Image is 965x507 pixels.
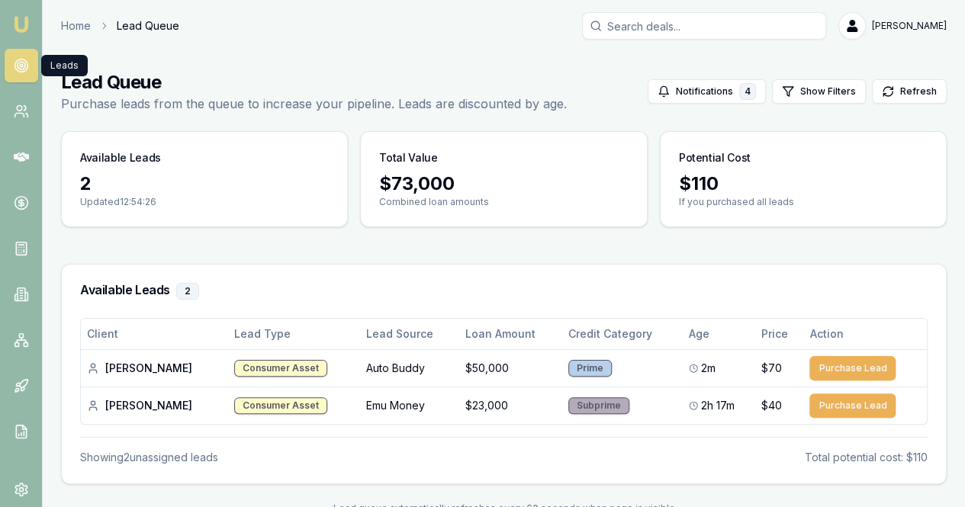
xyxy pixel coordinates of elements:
input: Search deals [582,12,826,40]
h3: Total Value [379,150,437,165]
button: Purchase Lead [809,393,896,418]
p: Combined loan amounts [379,196,628,208]
th: Lead Type [228,319,360,349]
button: Notifications4 [648,79,766,104]
td: Auto Buddy [359,349,458,387]
td: $50,000 [459,349,562,387]
th: Loan Amount [459,319,562,349]
th: Lead Source [359,319,458,349]
div: Prime [568,360,612,377]
div: 2 [176,283,199,300]
h3: Potential Cost [679,150,751,165]
div: 4 [739,83,756,100]
a: Home [61,18,91,34]
div: [PERSON_NAME] [87,361,222,376]
span: $40 [761,398,782,413]
th: Age [683,319,755,349]
button: Purchase Lead [809,356,896,380]
th: Credit Category [562,319,683,349]
div: Consumer Asset [234,397,327,414]
span: 2m [701,361,716,376]
div: $ 110 [679,172,928,196]
nav: breadcrumb [61,18,179,34]
button: Refresh [872,79,947,104]
th: Price [755,319,804,349]
span: $70 [761,361,782,376]
div: [PERSON_NAME] [87,398,222,413]
p: Purchase leads from the queue to increase your pipeline. Leads are discounted by age. [61,95,567,113]
h1: Lead Queue [61,70,567,95]
p: If you purchased all leads [679,196,928,208]
p: Updated 12:54:26 [80,196,329,208]
span: Lead Queue [117,18,179,34]
button: Show Filters [772,79,866,104]
h3: Available Leads [80,283,928,300]
div: Showing 2 unassigned lead s [80,450,218,465]
span: [PERSON_NAME] [872,20,947,32]
img: emu-icon-u.png [12,15,31,34]
th: Action [803,319,927,349]
span: 2h 17m [701,398,735,413]
div: Consumer Asset [234,360,327,377]
td: $23,000 [459,387,562,424]
h3: Available Leads [80,150,161,165]
div: 2 [80,172,329,196]
div: $ 73,000 [379,172,628,196]
div: Total potential cost: $110 [805,450,928,465]
td: Emu Money [359,387,458,424]
div: Subprime [568,397,629,414]
div: Leads [41,55,88,76]
th: Client [81,319,228,349]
